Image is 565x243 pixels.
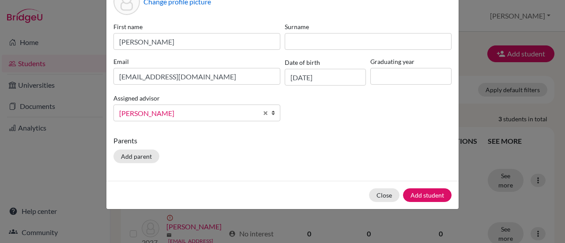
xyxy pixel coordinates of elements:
p: Parents [113,135,452,146]
label: First name [113,22,280,31]
button: Add student [403,188,452,202]
button: Close [369,188,399,202]
label: Assigned advisor [113,93,160,103]
input: dd/mm/yyyy [285,69,366,86]
span: [PERSON_NAME] [119,108,258,119]
button: Add parent [113,150,159,163]
label: Surname [285,22,452,31]
label: Date of birth [285,58,320,67]
label: Graduating year [370,57,452,66]
label: Email [113,57,280,66]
